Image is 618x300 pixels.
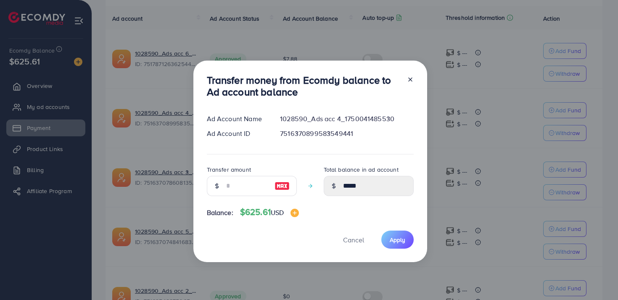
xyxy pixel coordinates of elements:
[343,235,364,244] span: Cancel
[207,165,251,174] label: Transfer amount
[271,208,284,217] span: USD
[291,209,299,217] img: image
[200,129,274,138] div: Ad Account ID
[240,207,299,218] h4: $625.61
[207,74,400,98] h3: Transfer money from Ecomdy balance to Ad account balance
[333,231,375,249] button: Cancel
[381,231,414,249] button: Apply
[390,236,405,244] span: Apply
[273,114,420,124] div: 1028590_Ads acc 4_1750041485530
[200,114,274,124] div: Ad Account Name
[582,262,612,294] iframe: Chat
[275,181,290,191] img: image
[324,165,399,174] label: Total balance in ad account
[273,129,420,138] div: 7516370899583549441
[207,208,233,218] span: Balance:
